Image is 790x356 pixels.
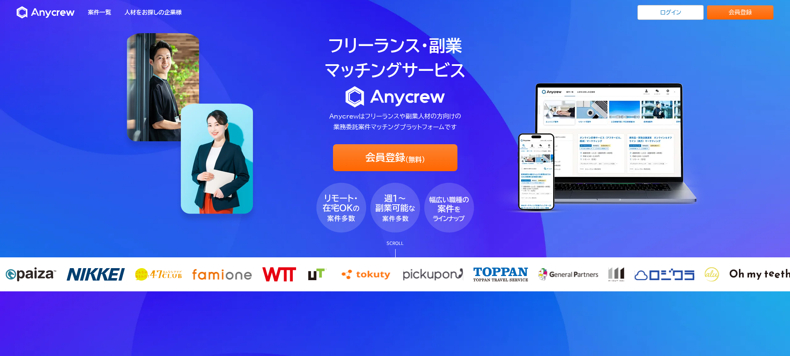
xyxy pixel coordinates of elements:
img: ロジクラ [608,267,624,281]
img: fv_bubble2 [370,183,420,232]
img: paiza [5,267,56,281]
p: SCROLL [385,241,406,245]
img: General Partners [634,267,694,281]
img: fv_bubble1 [316,183,366,232]
img: tokuty [338,267,393,281]
img: Anycrew [17,6,75,19]
a: 会員登録(無料) [333,144,457,171]
p: Anycrewはフリーランスや副業人材の方向けの 業務委託案件マッチングプラットフォームです [316,111,474,133]
h1: フリーランス・副業 マッチングサービス [316,33,474,83]
img: nikkei [66,268,125,281]
img: famione [192,267,252,281]
a: 人材をお探しの企業様 [124,10,182,15]
img: wtt [262,267,296,281]
img: toppan [473,267,528,281]
img: alu [704,267,719,281]
a: 会員登録 [707,5,773,19]
img: m-out inc. [538,267,598,281]
img: logo [345,86,445,108]
img: pickupon [403,267,463,281]
img: ut [306,267,328,281]
a: ログイン [637,5,704,20]
a: 案件一覧 [88,10,111,15]
img: fv_bubble3 [424,183,474,232]
img: 47club [135,268,182,281]
span: 会員登録 [365,152,405,164]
